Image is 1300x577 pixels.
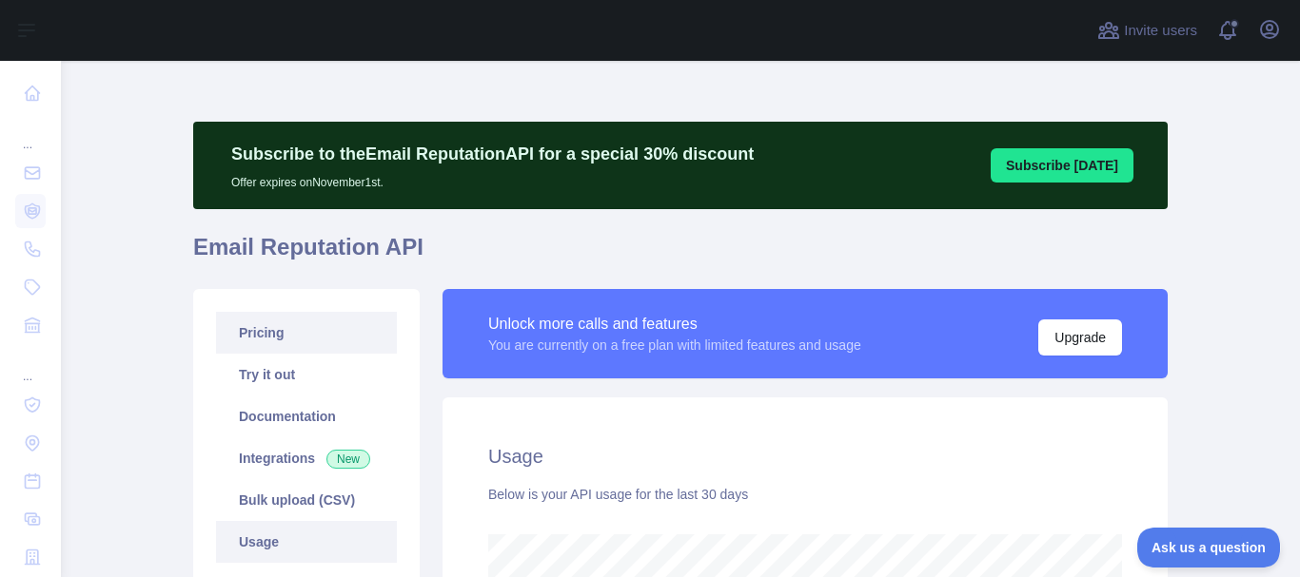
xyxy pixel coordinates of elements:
a: Documentation [216,395,397,437]
div: Unlock more calls and features [488,313,861,336]
a: Usage [216,521,397,563]
a: Bulk upload (CSV) [216,479,397,521]
div: Below is your API usage for the last 30 days [488,485,1122,504]
a: Try it out [216,354,397,395]
a: Pricing [216,312,397,354]
div: You are currently on a free plan with limited features and usage [488,336,861,355]
h1: Email Reputation API [193,232,1168,278]
button: Upgrade [1038,319,1122,356]
div: ... [15,346,46,384]
div: ... [15,114,46,152]
button: Invite users [1093,15,1201,46]
h2: Usage [488,443,1122,470]
span: New [326,450,370,469]
button: Subscribe [DATE] [991,148,1133,183]
a: Integrations New [216,437,397,479]
p: Subscribe to the Email Reputation API for a special 30 % discount [231,141,754,167]
p: Offer expires on November 1st. [231,167,754,190]
span: Invite users [1124,20,1197,42]
iframe: Toggle Customer Support [1137,528,1281,567]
